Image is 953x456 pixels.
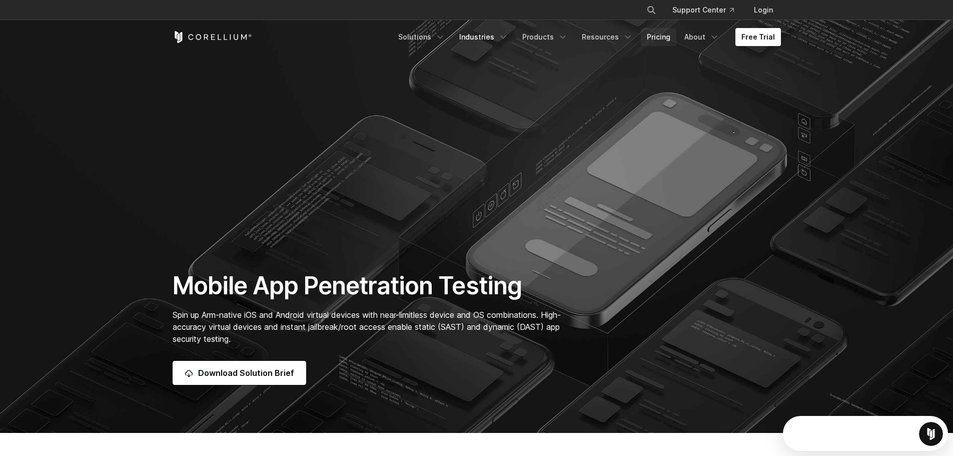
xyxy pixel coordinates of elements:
iframe: Intercom live chat discovery launcher [783,416,948,451]
button: Search [642,1,660,19]
a: Solutions [392,28,451,46]
a: Pricing [641,28,676,46]
a: Login [746,1,781,19]
a: Industries [453,28,514,46]
a: Products [516,28,574,46]
iframe: Intercom live chat [919,422,943,446]
a: Support Center [664,1,742,19]
a: Corellium Home [173,31,252,43]
a: Free Trial [735,28,781,46]
span: Download Solution Brief [198,367,294,379]
span: Spin up Arm-native iOS and Android virtual devices with near-limitless device and OS combinations... [173,310,561,344]
h1: Mobile App Penetration Testing [173,271,571,301]
a: Resources [576,28,639,46]
div: Navigation Menu [634,1,781,19]
a: About [678,28,725,46]
div: Navigation Menu [392,28,781,46]
a: Download Solution Brief [173,361,306,385]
